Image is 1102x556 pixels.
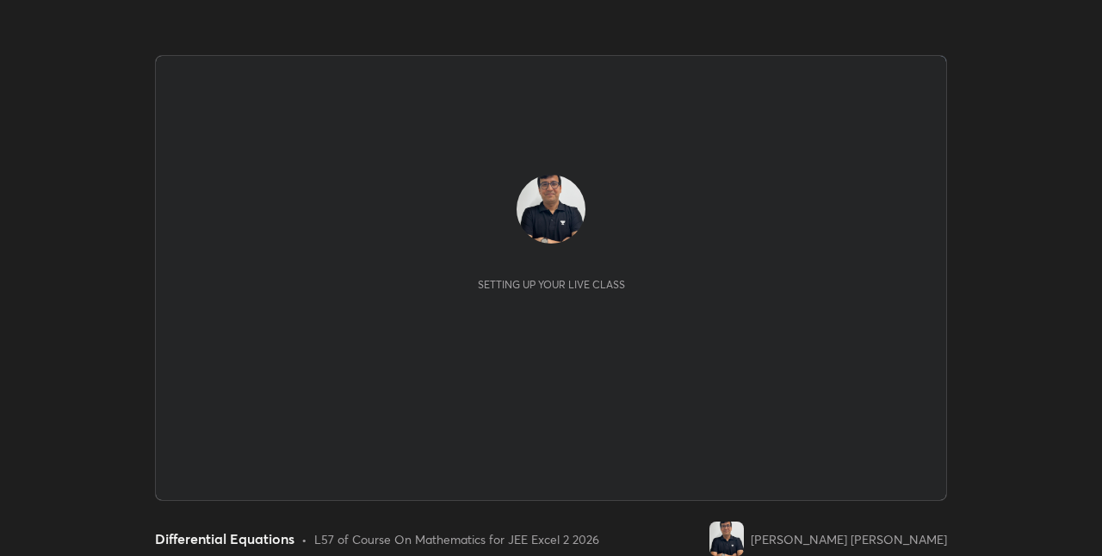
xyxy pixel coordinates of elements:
img: 1bd69877dafd4480bd87b8e1d71fc0d6.jpg [517,175,585,244]
img: 1bd69877dafd4480bd87b8e1d71fc0d6.jpg [709,522,744,556]
div: L57 of Course On Mathematics for JEE Excel 2 2026 [314,530,599,548]
div: Setting up your live class [478,278,625,291]
div: [PERSON_NAME] [PERSON_NAME] [751,530,947,548]
div: • [301,530,307,548]
div: Differential Equations [155,528,294,549]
